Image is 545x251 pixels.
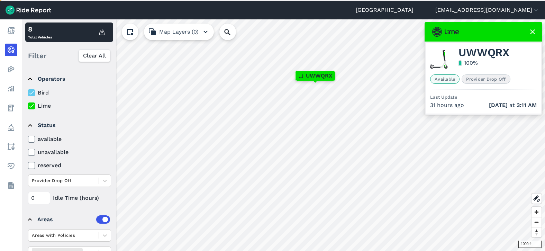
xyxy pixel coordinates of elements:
[83,52,106,60] span: Clear All
[532,217,542,227] button: Zoom out
[5,141,17,153] a: Areas
[28,89,111,97] label: Bird
[28,161,111,170] label: reserved
[5,44,17,56] a: Realtime
[25,45,113,66] div: Filter
[464,59,478,67] div: 100 %
[430,101,537,109] div: 31 hours ago
[28,210,110,229] summary: Areas
[518,241,542,248] div: 1000 ft
[79,50,110,62] button: Clear All
[432,27,459,37] img: Lime
[532,227,542,237] button: Reset bearing to north
[28,135,111,143] label: available
[28,24,52,41] div: Total Vehicles
[28,148,111,156] label: unavailable
[356,6,414,14] a: [GEOGRAPHIC_DATA]
[28,192,111,204] div: Idle Time (hours)
[430,50,449,69] img: Lime scooter
[219,24,247,40] input: Search Location or Vehicles
[517,102,537,108] span: 3:11 AM
[5,102,17,114] a: Fees
[28,69,110,89] summary: Operators
[0,0,1,1] button: Previous
[306,72,332,80] span: UWWQRX
[430,74,460,84] span: Available
[430,95,457,100] span: Last Update
[5,63,17,75] a: Heatmaps
[435,6,539,14] button: [EMAIL_ADDRESS][DOMAIN_NAME]
[462,74,510,84] span: Provider Drop Off
[5,160,17,172] a: Health
[28,102,111,110] label: Lime
[28,24,52,34] div: 8
[5,121,17,134] a: Policy
[458,48,509,57] span: UWWQRX
[5,179,17,192] a: Datasets
[532,207,542,217] button: Zoom in
[37,215,110,224] div: Areas
[5,82,17,95] a: Analyze
[489,102,508,108] span: [DATE]
[6,6,51,15] img: Ride Report
[489,101,537,109] span: at
[28,116,110,135] summary: Status
[144,24,214,40] button: Map Layers (0)
[5,24,17,37] a: Report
